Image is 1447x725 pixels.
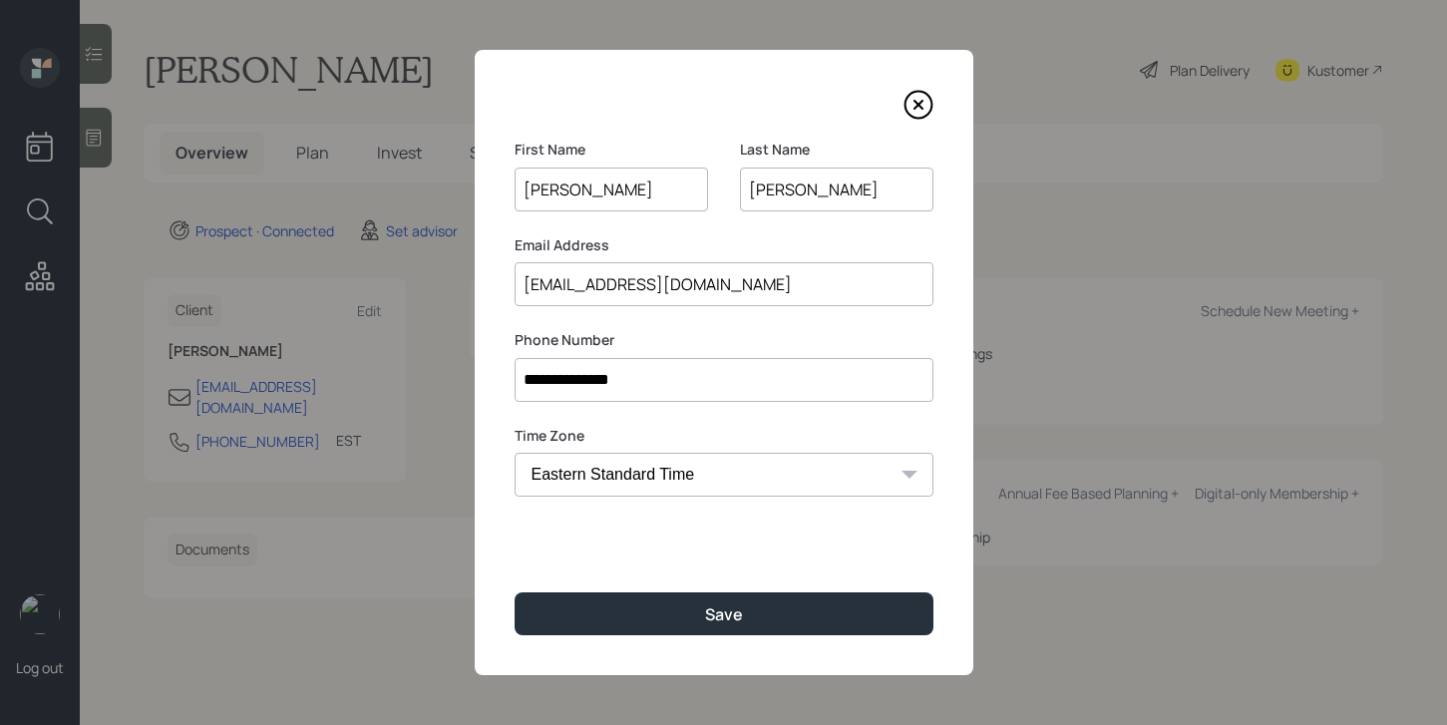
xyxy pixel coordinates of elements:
label: Time Zone [515,426,933,446]
label: Last Name [740,140,933,160]
div: Save [705,603,743,625]
label: Phone Number [515,330,933,350]
label: First Name [515,140,708,160]
label: Email Address [515,235,933,255]
button: Save [515,592,933,635]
